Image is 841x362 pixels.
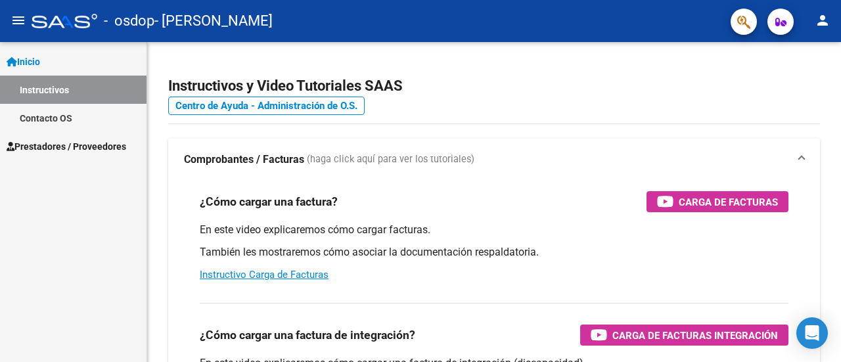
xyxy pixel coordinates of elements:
[168,97,365,115] a: Centro de Ayuda - Administración de O.S.
[7,55,40,69] span: Inicio
[184,152,304,167] strong: Comprobantes / Facturas
[104,7,154,35] span: - osdop
[647,191,788,212] button: Carga de Facturas
[168,74,820,99] h2: Instructivos y Video Tutoriales SAAS
[200,245,788,260] p: También les mostraremos cómo asociar la documentación respaldatoria.
[200,192,338,211] h3: ¿Cómo cargar una factura?
[168,139,820,181] mat-expansion-panel-header: Comprobantes / Facturas (haga click aquí para ver los tutoriales)
[612,327,778,344] span: Carga de Facturas Integración
[200,326,415,344] h3: ¿Cómo cargar una factura de integración?
[200,223,788,237] p: En este video explicaremos cómo cargar facturas.
[7,139,126,154] span: Prestadores / Proveedores
[154,7,273,35] span: - [PERSON_NAME]
[200,269,329,281] a: Instructivo Carga de Facturas
[307,152,474,167] span: (haga click aquí para ver los tutoriales)
[11,12,26,28] mat-icon: menu
[796,317,828,349] div: Open Intercom Messenger
[679,194,778,210] span: Carga de Facturas
[580,325,788,346] button: Carga de Facturas Integración
[815,12,830,28] mat-icon: person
